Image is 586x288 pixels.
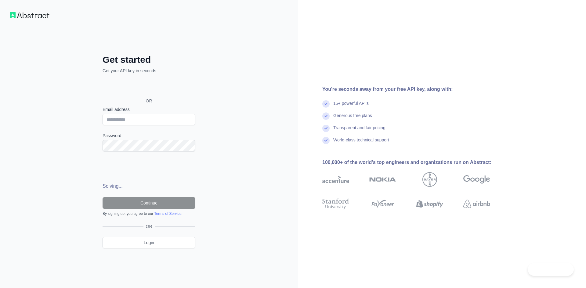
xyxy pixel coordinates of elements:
button: Continue [103,197,195,209]
div: You're seconds away from your free API key, along with: [322,86,510,93]
a: Login [103,237,195,248]
span: OR [143,223,155,229]
iframe: reCAPTCHA [103,159,195,183]
div: 100,000+ of the world's top engineers and organizations run on Abstract: [322,159,510,166]
div: By signing up, you agree to our . [103,211,195,216]
img: check mark [322,137,330,144]
img: shopify [416,197,443,211]
iframe: زر تسجيل الدخول باستخدام حساب Google [99,80,197,94]
img: nokia [369,172,396,187]
img: google [463,172,490,187]
img: payoneer [369,197,396,211]
iframe: Toggle Customer Support [528,263,574,276]
div: 15+ powerful API's [333,100,369,112]
div: Generous free plans [333,112,372,125]
a: Terms of Service [154,212,181,216]
img: check mark [322,100,330,108]
img: stanford university [322,197,349,211]
label: Password [103,133,195,139]
img: Workflow [10,12,49,18]
h2: Get started [103,54,195,65]
img: check mark [322,112,330,120]
p: Get your API key in seconds [103,68,195,74]
div: World-class technical support [333,137,389,149]
img: accenture [322,172,349,187]
img: airbnb [463,197,490,211]
span: OR [141,98,157,104]
img: check mark [322,125,330,132]
div: Solving... [103,183,195,190]
label: Email address [103,106,195,112]
div: Transparent and fair pricing [333,125,385,137]
img: bayer [422,172,437,187]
